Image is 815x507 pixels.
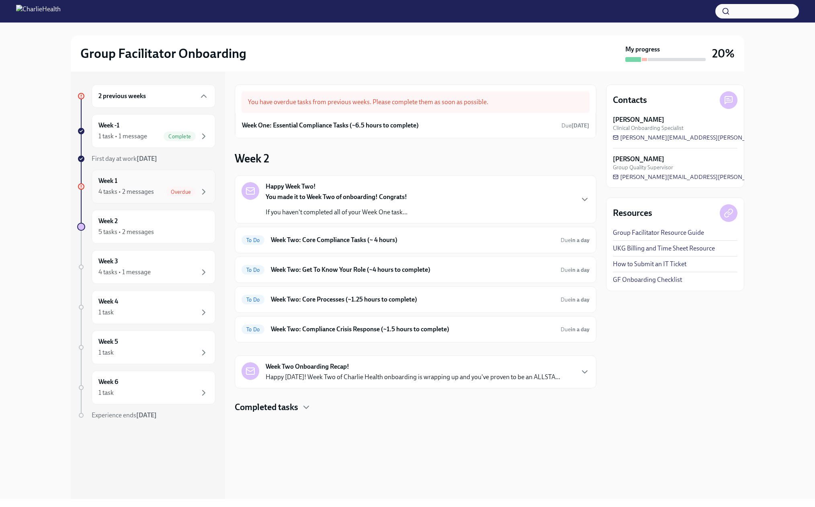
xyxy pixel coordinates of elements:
[561,267,590,273] span: Due
[80,45,246,62] h2: Group Facilitator Onboarding
[136,411,157,419] strong: [DATE]
[98,187,154,196] div: 4 tasks • 2 messages
[613,244,715,253] a: UKG Billing and Time Sheet Resource
[166,189,196,195] span: Overdue
[266,362,349,371] strong: Week Two Onboarding Recap!
[271,236,554,244] h6: Week Two: Core Compliance Tasks (~ 4 hours)
[92,84,215,108] div: 2 previous weeks
[571,237,590,244] strong: in a day
[561,326,590,333] span: September 29th, 2025 08:00
[613,228,704,237] a: Group Facilitator Resource Guide
[98,268,151,277] div: 4 tasks • 1 message
[98,378,118,386] h6: Week 6
[98,348,114,357] div: 1 task
[98,388,114,397] div: 1 task
[613,164,673,171] span: Group Quality Supervisor
[164,133,196,140] span: Complete
[98,297,118,306] h6: Week 4
[571,122,589,129] strong: [DATE]
[561,326,590,333] span: Due
[77,170,215,203] a: Week 14 tasks • 2 messagesOverdue
[77,250,215,284] a: Week 34 tasks • 1 message
[266,182,316,191] strong: Happy Week Two!
[242,297,264,303] span: To Do
[242,237,264,243] span: To Do
[613,173,813,181] a: [PERSON_NAME][EMAIL_ADDRESS][PERSON_NAME][DOMAIN_NAME]
[16,5,61,18] img: CharlieHealth
[271,325,554,334] h6: Week Two: Compliance Crisis Response (~1.5 hours to complete)
[92,155,157,162] span: First day at work
[571,296,590,303] strong: in a day
[242,267,264,273] span: To Do
[242,263,590,276] a: To DoWeek Two: Get To Know Your Role (~4 hours to complete)Duein a day
[266,208,407,217] p: If you haven't completed all of your Week One task...
[613,115,664,124] strong: [PERSON_NAME]
[98,337,118,346] h6: Week 5
[92,411,157,419] span: Experience ends
[77,210,215,244] a: Week 25 tasks • 2 messages
[98,92,146,101] h6: 2 previous weeks
[561,122,589,129] span: September 22nd, 2025 08:00
[98,132,147,141] div: 1 task • 1 message
[266,373,560,382] p: Happy [DATE]! Week Two of Charlie Health onboarding is wrapping up and you've proven to be an ALL...
[571,267,590,273] strong: in a day
[242,293,590,306] a: To DoWeek Two: Core Processes (~1.25 hours to complete)Duein a day
[98,228,154,236] div: 5 tasks • 2 messages
[98,121,119,130] h6: Week -1
[613,155,664,164] strong: [PERSON_NAME]
[235,401,298,413] h4: Completed tasks
[561,122,589,129] span: Due
[561,266,590,274] span: September 29th, 2025 08:00
[561,296,590,303] span: Due
[242,323,590,336] a: To DoWeek Two: Compliance Crisis Response (~1.5 hours to complete)Duein a day
[613,124,684,132] span: Clinical Onboarding Specialist
[571,326,590,333] strong: in a day
[271,295,554,304] h6: Week Two: Core Processes (~1.25 hours to complete)
[613,275,682,284] a: GF Onboarding Checklist
[613,207,652,219] h4: Resources
[613,133,813,142] a: [PERSON_NAME][EMAIL_ADDRESS][PERSON_NAME][DOMAIN_NAME]
[77,371,215,404] a: Week 61 task
[77,154,215,163] a: First day at work[DATE]
[235,151,269,166] h3: Week 2
[235,401,596,413] div: Completed tasks
[77,114,215,148] a: Week -11 task • 1 messageComplete
[561,236,590,244] span: September 29th, 2025 08:00
[613,260,686,269] a: How to Submit an IT Ticket
[613,94,647,106] h4: Contacts
[625,45,660,54] strong: My progress
[77,290,215,324] a: Week 41 task
[561,296,590,304] span: September 29th, 2025 08:00
[266,193,407,201] strong: You made it to Week Two of onboarding! Congrats!
[242,121,419,130] h6: Week One: Essential Compliance Tasks (~6.5 hours to complete)
[98,217,118,226] h6: Week 2
[242,326,264,333] span: To Do
[712,46,735,61] h3: 20%
[98,257,118,266] h6: Week 3
[242,91,590,113] div: You have overdue tasks from previous weeks. Please complete them as soon as possible.
[242,234,590,246] a: To DoWeek Two: Core Compliance Tasks (~ 4 hours)Duein a day
[271,265,554,274] h6: Week Two: Get To Know Your Role (~4 hours to complete)
[137,155,157,162] strong: [DATE]
[242,119,589,131] a: Week One: Essential Compliance Tasks (~6.5 hours to complete)Due[DATE]
[98,308,114,317] div: 1 task
[98,177,117,185] h6: Week 1
[77,330,215,364] a: Week 51 task
[561,237,590,244] span: Due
